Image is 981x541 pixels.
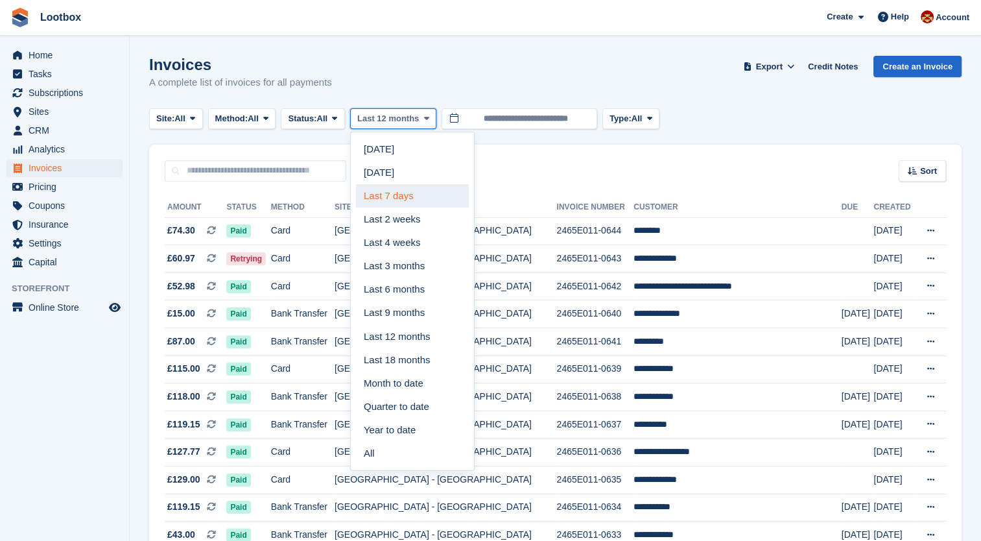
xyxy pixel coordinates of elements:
[167,307,195,320] span: £15.00
[226,474,250,487] span: Paid
[271,217,335,245] td: Card
[271,300,335,328] td: Bank Transfer
[633,197,841,218] th: Customer
[350,108,436,130] button: Last 12 months
[271,383,335,411] td: Bank Transfer
[556,197,633,218] th: Invoice Number
[6,84,123,102] a: menu
[149,75,332,90] p: A complete list of invoices for all payments
[6,253,123,271] a: menu
[226,446,250,459] span: Paid
[556,328,633,356] td: 2465E011-0641
[167,280,195,293] span: £52.98
[167,224,195,237] span: £74.30
[873,272,915,300] td: [DATE]
[248,112,259,125] span: All
[226,335,250,348] span: Paid
[6,215,123,234] a: menu
[632,112,643,125] span: All
[356,372,469,395] a: Month to date
[335,197,557,218] th: Site
[226,363,250,376] span: Paid
[556,272,633,300] td: 2465E011-0642
[165,197,226,218] th: Amount
[271,197,335,218] th: Method
[6,159,123,177] a: menu
[215,112,248,125] span: Method:
[556,466,633,494] td: 2465E011-0635
[556,494,633,522] td: 2465E011-0634
[873,494,915,522] td: [DATE]
[873,411,915,439] td: [DATE]
[920,165,937,178] span: Sort
[356,278,469,302] a: Last 6 months
[271,494,335,522] td: Bank Transfer
[556,439,633,466] td: 2465E011-0636
[873,466,915,494] td: [DATE]
[29,298,106,317] span: Online Store
[167,390,200,403] span: £118.00
[356,208,469,231] a: Last 2 weeks
[317,112,328,125] span: All
[167,473,200,487] span: £129.00
[6,46,123,64] a: menu
[174,112,185,125] span: All
[335,383,557,411] td: [GEOGRAPHIC_DATA] - [GEOGRAPHIC_DATA]
[356,254,469,278] a: Last 3 months
[226,197,270,218] th: Status
[873,328,915,356] td: [DATE]
[356,348,469,372] a: Last 18 months
[6,197,123,215] a: menu
[873,56,962,77] a: Create an Invoice
[335,217,557,245] td: [GEOGRAPHIC_DATA] - [GEOGRAPHIC_DATA]
[107,300,123,315] a: Preview store
[842,383,874,411] td: [DATE]
[873,197,915,218] th: Created
[271,439,335,466] td: Card
[335,466,557,494] td: [GEOGRAPHIC_DATA] - [GEOGRAPHIC_DATA]
[873,300,915,328] td: [DATE]
[335,328,557,356] td: [GEOGRAPHIC_DATA] - [GEOGRAPHIC_DATA]
[29,121,106,139] span: CRM
[921,10,934,23] img: Chad Brown
[149,56,332,73] h1: Invoices
[149,108,203,130] button: Site: All
[335,355,557,383] td: [GEOGRAPHIC_DATA] - [GEOGRAPHIC_DATA]
[167,418,200,431] span: £119.15
[6,234,123,252] a: menu
[226,307,250,320] span: Paid
[271,245,335,273] td: Card
[891,10,909,23] span: Help
[335,439,557,466] td: [GEOGRAPHIC_DATA] - [GEOGRAPHIC_DATA]
[873,355,915,383] td: [DATE]
[609,112,632,125] span: Type:
[12,282,129,295] span: Storefront
[356,302,469,325] a: Last 9 months
[356,231,469,254] a: Last 4 weeks
[756,60,783,73] span: Export
[335,300,557,328] td: [GEOGRAPHIC_DATA] - [GEOGRAPHIC_DATA]
[6,178,123,196] a: menu
[873,245,915,273] td: [DATE]
[335,245,557,273] td: [GEOGRAPHIC_DATA] - [GEOGRAPHIC_DATA]
[156,112,174,125] span: Site:
[167,500,200,514] span: £119.15
[6,140,123,158] a: menu
[29,253,106,271] span: Capital
[335,272,557,300] td: [GEOGRAPHIC_DATA] - [GEOGRAPHIC_DATA]
[356,325,469,348] a: Last 12 months
[6,298,123,317] a: menu
[167,445,200,459] span: £127.77
[29,140,106,158] span: Analytics
[29,84,106,102] span: Subscriptions
[29,102,106,121] span: Sites
[556,383,633,411] td: 2465E011-0638
[803,56,863,77] a: Credit Notes
[842,300,874,328] td: [DATE]
[873,439,915,466] td: [DATE]
[356,395,469,418] a: Quarter to date
[271,466,335,494] td: Card
[335,494,557,522] td: [GEOGRAPHIC_DATA] - [GEOGRAPHIC_DATA]
[29,197,106,215] span: Coupons
[842,494,874,522] td: [DATE]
